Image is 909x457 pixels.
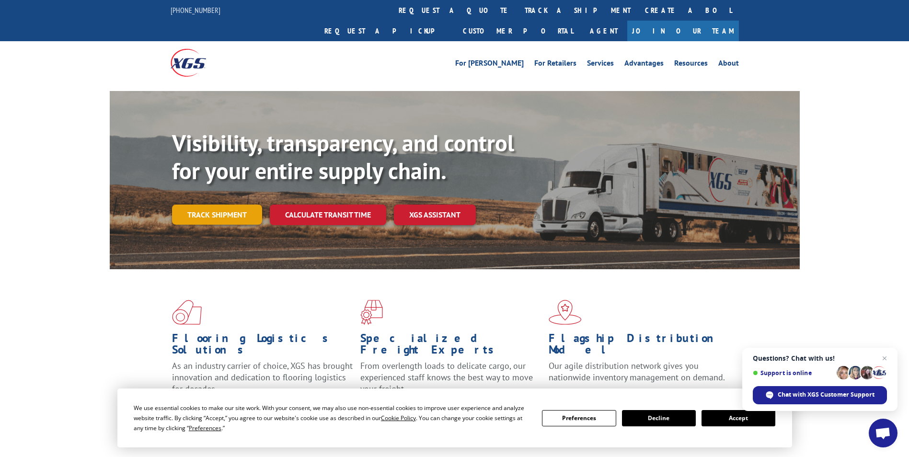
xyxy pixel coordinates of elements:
a: Join Our Team [627,21,739,41]
a: Customer Portal [456,21,580,41]
div: Open chat [869,419,897,447]
img: xgs-icon-flagship-distribution-model-red [549,300,582,325]
a: Advantages [624,59,664,70]
h1: Flagship Distribution Model [549,332,730,360]
b: Visibility, transparency, and control for your entire supply chain. [172,128,514,185]
span: Chat with XGS Customer Support [778,390,874,399]
span: As an industry carrier of choice, XGS has brought innovation and dedication to flooring logistics... [172,360,353,394]
button: Decline [622,410,696,426]
span: Cookie Policy [381,414,416,422]
p: From overlength loads to delicate cargo, our experienced staff knows the best way to move your fr... [360,360,541,403]
a: About [718,59,739,70]
span: Support is online [753,369,833,377]
div: Cookie Consent Prompt [117,388,792,447]
a: For [PERSON_NAME] [455,59,524,70]
button: Accept [702,410,775,426]
a: Calculate transit time [270,205,386,225]
h1: Specialized Freight Experts [360,332,541,360]
a: Request a pickup [317,21,456,41]
span: Preferences [189,424,221,432]
span: Close chat [879,353,890,364]
a: Services [587,59,614,70]
a: Resources [674,59,708,70]
a: Agent [580,21,627,41]
img: xgs-icon-focused-on-flooring-red [360,300,383,325]
span: Our agile distribution network gives you nationwide inventory management on demand. [549,360,725,383]
a: For Retailers [534,59,576,70]
img: xgs-icon-total-supply-chain-intelligence-red [172,300,202,325]
a: Track shipment [172,205,262,225]
div: We use essential cookies to make our site work. With your consent, we may also use non-essential ... [134,403,530,433]
div: Chat with XGS Customer Support [753,386,887,404]
a: XGS ASSISTANT [394,205,476,225]
h1: Flooring Logistics Solutions [172,332,353,360]
span: Questions? Chat with us! [753,354,887,362]
button: Preferences [542,410,616,426]
a: [PHONE_NUMBER] [171,5,220,15]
